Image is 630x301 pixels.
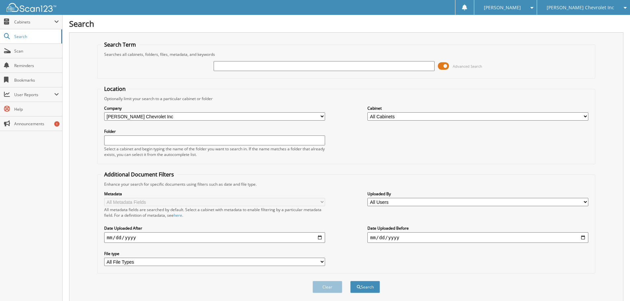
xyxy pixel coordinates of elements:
h1: Search [69,18,623,29]
div: Optionally limit your search to a particular cabinet or folder [101,96,592,101]
span: Announcements [14,121,59,127]
div: Select a cabinet and begin typing the name of the folder you want to search in. If the name match... [104,146,325,157]
div: Enhance your search for specific documents using filters such as date and file type. [101,181,592,187]
input: end [367,232,588,243]
label: Company [104,105,325,111]
label: Metadata [104,191,325,197]
span: Bookmarks [14,77,59,83]
label: Folder [104,129,325,134]
legend: Search Term [101,41,139,48]
legend: Location [101,85,129,93]
button: Search [350,281,380,293]
span: Reminders [14,63,59,68]
label: Cabinet [367,105,588,111]
span: Help [14,106,59,112]
input: start [104,232,325,243]
a: here [174,212,182,218]
span: User Reports [14,92,54,97]
legend: Additional Document Filters [101,171,177,178]
label: Date Uploaded After [104,225,325,231]
label: Uploaded By [367,191,588,197]
span: [PERSON_NAME] Chevrolet Inc [547,6,614,10]
img: scan123-logo-white.svg [7,3,56,12]
button: Clear [313,281,342,293]
span: Cabinets [14,19,54,25]
span: Search [14,34,58,39]
div: 1 [54,121,60,127]
div: All metadata fields are searched by default. Select a cabinet with metadata to enable filtering b... [104,207,325,218]
div: Searches all cabinets, folders, files, metadata, and keywords [101,52,592,57]
label: File type [104,251,325,256]
span: [PERSON_NAME] [484,6,521,10]
span: Advanced Search [453,64,482,69]
span: Scan [14,48,59,54]
label: Date Uploaded Before [367,225,588,231]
